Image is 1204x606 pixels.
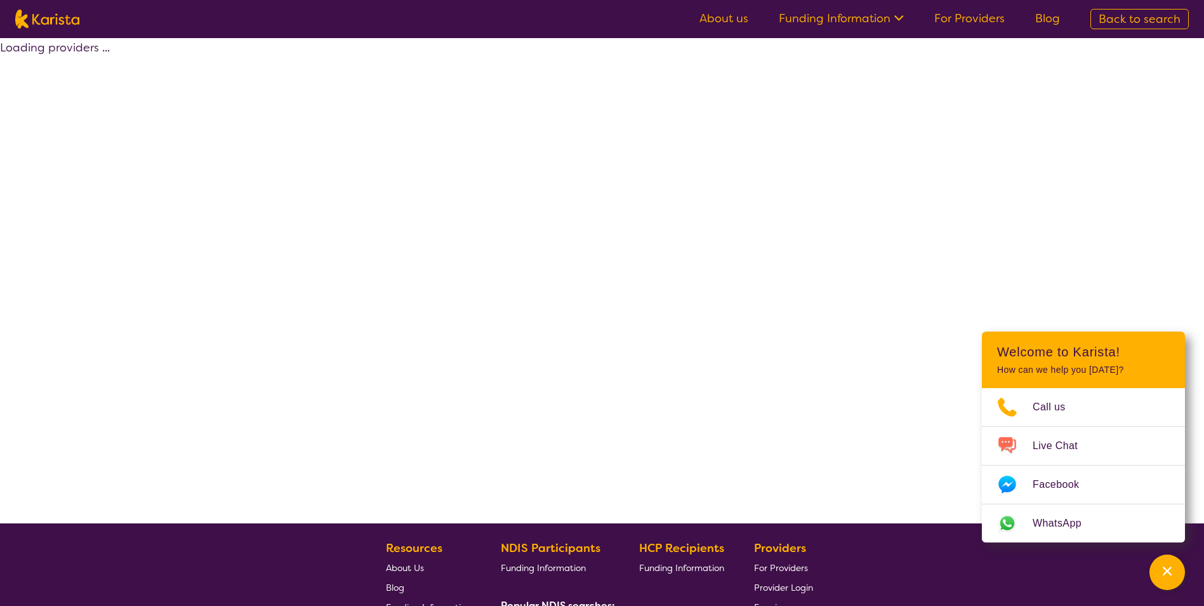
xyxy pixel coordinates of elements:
[779,11,904,26] a: Funding Information
[639,562,724,574] span: Funding Information
[997,365,1170,375] p: How can we help you [DATE]?
[982,332,1185,542] div: Channel Menu
[754,582,813,593] span: Provider Login
[386,577,471,597] a: Blog
[982,504,1185,542] a: Web link opens in a new tab.
[501,558,610,577] a: Funding Information
[1090,9,1189,29] a: Back to search
[934,11,1005,26] a: For Providers
[386,562,424,574] span: About Us
[754,558,813,577] a: For Providers
[501,562,586,574] span: Funding Information
[754,577,813,597] a: Provider Login
[386,541,442,556] b: Resources
[1033,398,1081,417] span: Call us
[982,388,1185,542] ul: Choose channel
[15,10,79,29] img: Karista logo
[1035,11,1060,26] a: Blog
[699,11,748,26] a: About us
[1033,514,1097,533] span: WhatsApp
[639,541,724,556] b: HCP Recipients
[639,558,724,577] a: Funding Information
[754,562,808,574] span: For Providers
[386,558,471,577] a: About Us
[386,582,404,593] span: Blog
[501,541,600,556] b: NDIS Participants
[1033,436,1093,455] span: Live Chat
[997,344,1170,360] h2: Welcome to Karista!
[1099,11,1181,27] span: Back to search
[1033,475,1094,494] span: Facebook
[1149,555,1185,590] button: Channel Menu
[754,541,806,556] b: Providers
